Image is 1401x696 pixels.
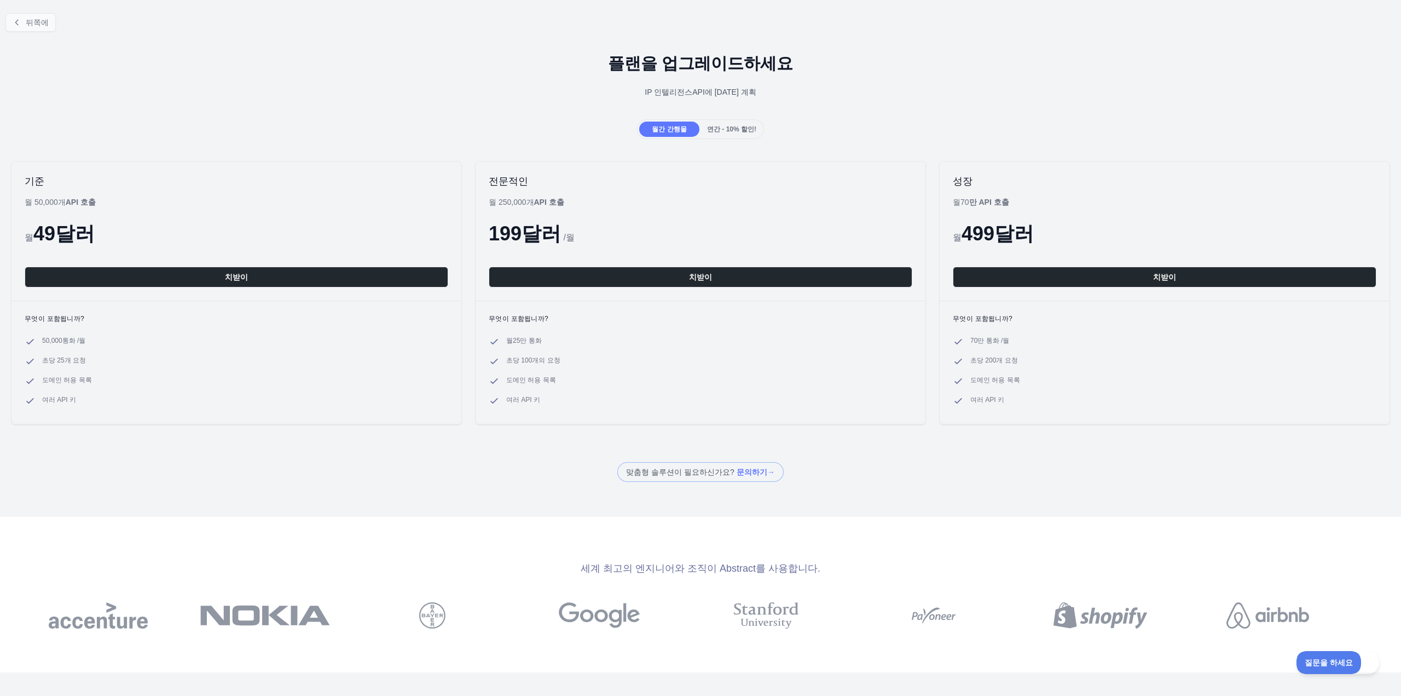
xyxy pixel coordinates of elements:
[1296,651,1379,674] iframe: 고객 지원 전환
[953,176,972,187] font: 성장
[962,222,994,245] font: 499
[969,198,1009,206] font: 만 API 호출
[953,198,960,206] font: 월
[994,222,1034,245] font: 달러
[960,198,969,206] font: 70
